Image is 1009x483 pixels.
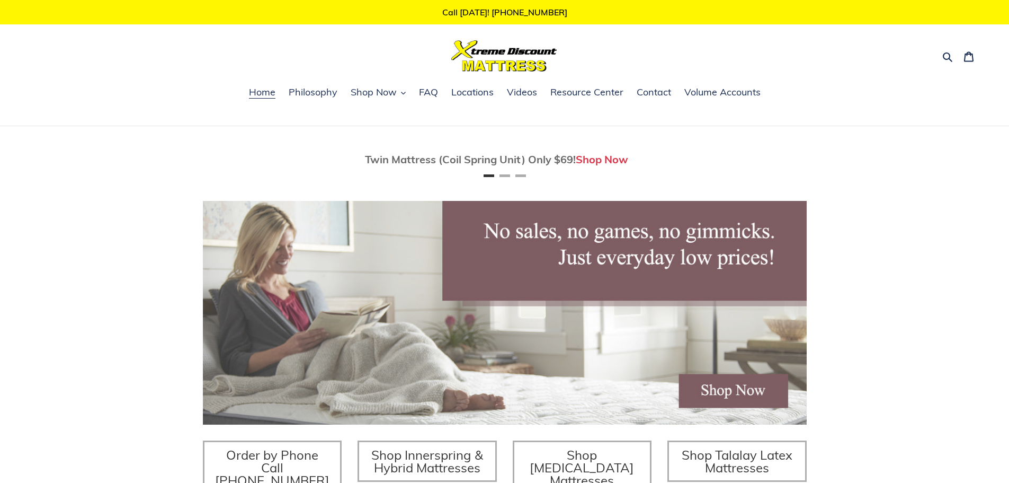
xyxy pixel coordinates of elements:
span: Home [249,86,275,99]
span: FAQ [419,86,438,99]
span: Locations [451,86,494,99]
span: Volume Accounts [684,86,761,99]
span: Videos [507,86,537,99]
button: Page 3 [515,174,526,177]
img: Xtreme Discount Mattress [451,40,557,72]
span: Twin Mattress (Coil Spring Unit) Only $69! [365,153,576,166]
span: Contact [637,86,671,99]
a: Shop Talalay Latex Mattresses [667,441,807,482]
button: Page 2 [499,174,510,177]
a: Shop Now [576,153,628,166]
a: Philosophy [283,85,343,101]
a: Shop Innerspring & Hybrid Mattresses [358,441,497,482]
span: Resource Center [550,86,623,99]
a: Contact [631,85,676,101]
button: Shop Now [345,85,411,101]
button: Page 1 [484,174,494,177]
span: Shop Talalay Latex Mattresses [682,447,792,476]
a: Videos [502,85,542,101]
span: Shop Now [351,86,397,99]
span: Shop Innerspring & Hybrid Mattresses [371,447,483,476]
a: Resource Center [545,85,629,101]
img: herobannermay2022-1652879215306_1200x.jpg [203,201,807,425]
a: Volume Accounts [679,85,766,101]
span: Philosophy [289,86,337,99]
a: Home [244,85,281,101]
a: Locations [446,85,499,101]
a: FAQ [414,85,443,101]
